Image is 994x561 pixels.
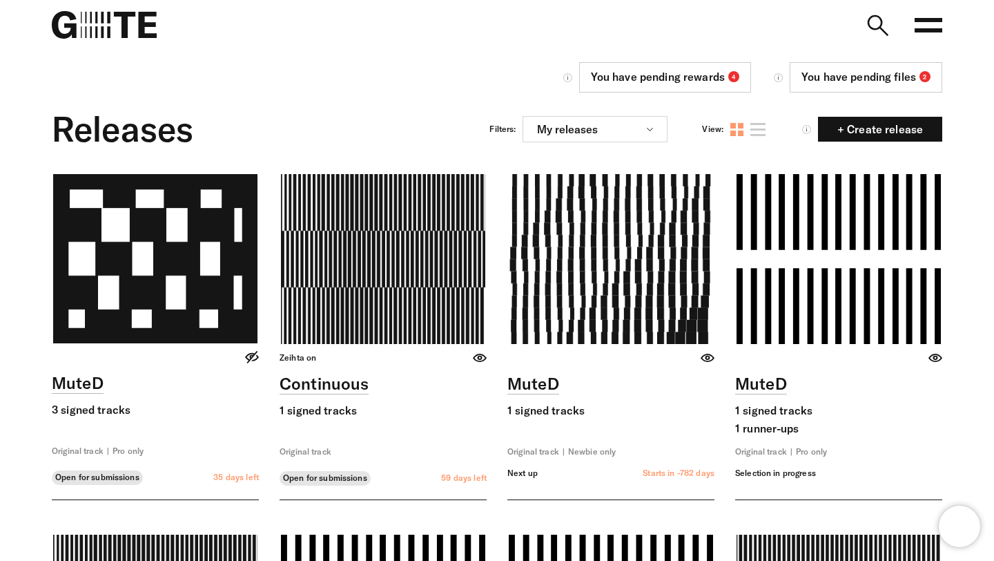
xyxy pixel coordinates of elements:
[702,124,723,135] div: View:
[52,11,157,39] img: G=TE
[826,124,934,135] span: + Create release
[735,373,787,394] a: MuteD
[489,124,516,135] div: Filters:
[919,71,930,82] span: 2
[507,373,559,394] a: MuteD
[523,116,667,142] button: My releases
[939,506,980,547] iframe: Brevo live chat
[728,71,739,82] span: 4
[579,62,751,93] a: You have pending rewards4
[790,62,942,93] a: You have pending files2
[818,117,942,142] a: + Create release
[52,105,193,153] div: Releases
[52,372,104,394] a: MuteD
[280,373,369,394] a: Continuous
